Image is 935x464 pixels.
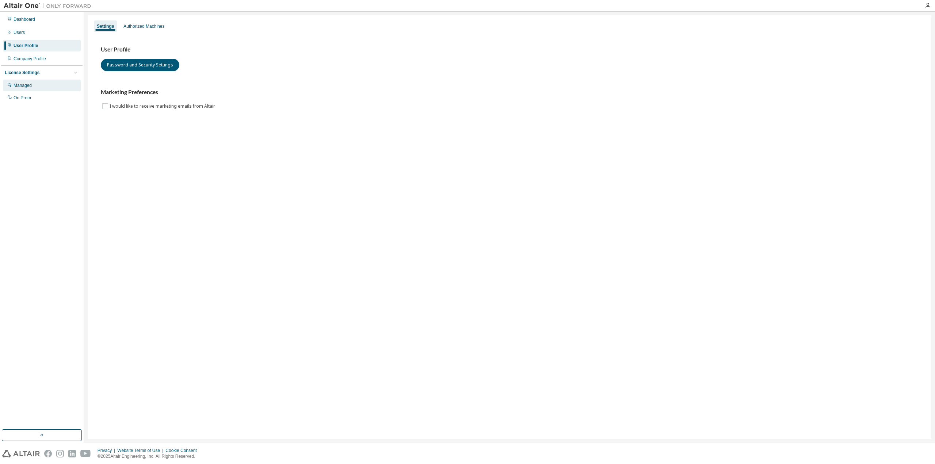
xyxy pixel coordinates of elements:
[14,95,31,101] div: On Prem
[14,16,35,22] div: Dashboard
[97,23,114,29] div: Settings
[98,453,201,460] p: © 2025 Altair Engineering, Inc. All Rights Reserved.
[80,450,91,457] img: youtube.svg
[14,56,46,62] div: Company Profile
[14,30,25,35] div: Users
[56,450,64,457] img: instagram.svg
[110,102,217,111] label: I would like to receive marketing emails from Altair
[2,450,40,457] img: altair_logo.svg
[165,448,201,453] div: Cookie Consent
[4,2,95,9] img: Altair One
[117,448,165,453] div: Website Terms of Use
[14,43,38,49] div: User Profile
[5,70,39,76] div: License Settings
[101,46,918,53] h3: User Profile
[98,448,117,453] div: Privacy
[101,89,918,96] h3: Marketing Preferences
[44,450,52,457] img: facebook.svg
[123,23,164,29] div: Authorized Machines
[14,83,32,88] div: Managed
[68,450,76,457] img: linkedin.svg
[101,59,179,71] button: Password and Security Settings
